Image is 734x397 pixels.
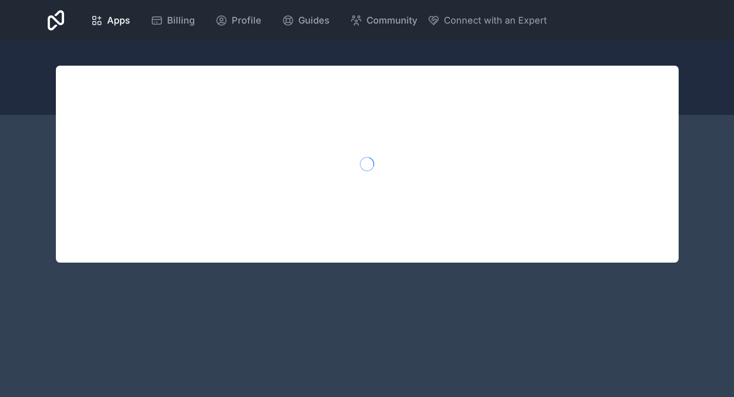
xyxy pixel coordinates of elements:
button: Connect with an Expert [427,13,547,28]
span: Connect with an Expert [444,13,547,28]
a: Guides [274,9,338,32]
a: Apps [83,9,138,32]
span: Community [366,13,417,28]
span: Guides [298,13,330,28]
span: Profile [232,13,261,28]
a: Community [342,9,425,32]
span: Apps [107,13,130,28]
a: Profile [207,9,270,32]
span: Billing [167,13,195,28]
a: Billing [142,9,203,32]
